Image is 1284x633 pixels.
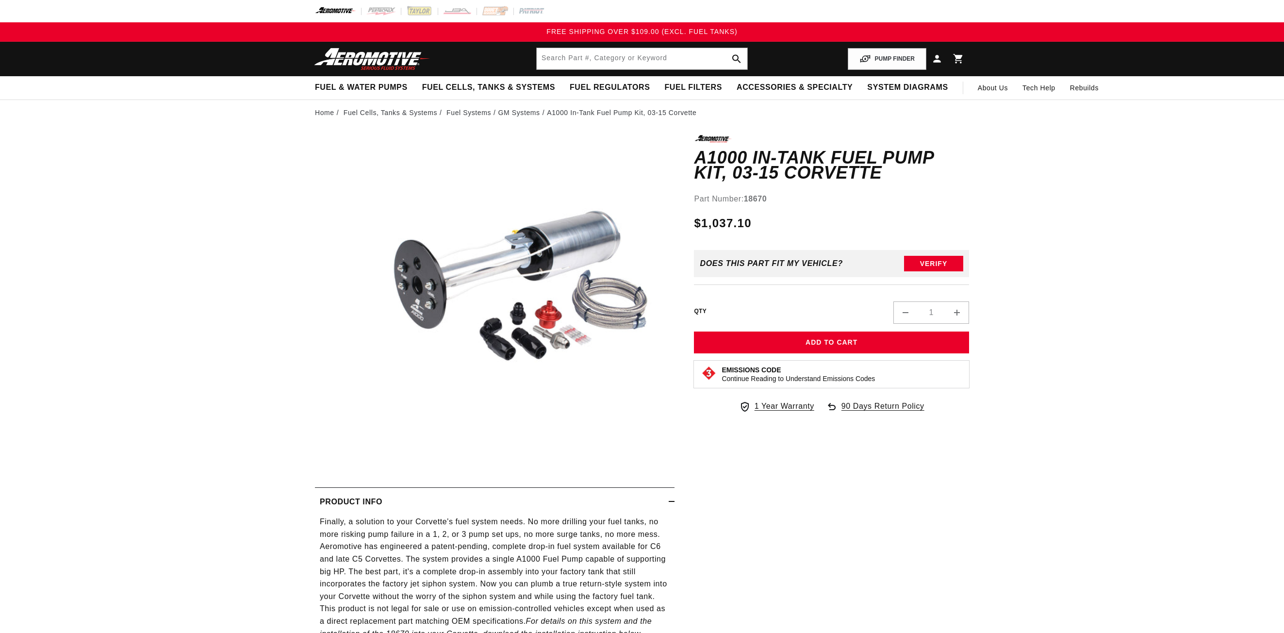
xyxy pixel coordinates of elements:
[1022,83,1055,93] span: Tech Help
[562,76,657,99] summary: Fuel Regulators
[971,76,1015,100] a: About Us
[315,107,334,118] a: Home
[664,83,722,93] span: Fuel Filters
[744,195,767,203] strong: 18670
[841,400,924,422] span: 90 Days Return Policy
[700,259,843,268] div: Does This part fit My vehicle?
[315,107,969,118] nav: breadcrumbs
[722,374,875,383] p: Continue Reading to Understand Emissions Codes
[315,83,408,93] span: Fuel & Water Pumps
[537,48,747,69] input: Search by Part Number, Category or Keyword
[726,48,747,69] button: search button
[739,400,814,413] a: 1 Year Warranty
[415,76,562,99] summary: Fuel Cells, Tanks & Systems
[547,107,696,118] li: A1000 In-Tank Fuel Pump Kit, 03-15 Corvette
[694,193,969,205] div: Part Number:
[422,83,555,93] span: Fuel Cells, Tanks & Systems
[701,366,717,381] img: Emissions code
[694,332,969,353] button: Add to Cart
[315,488,675,516] summary: Product Info
[694,150,969,181] h1: A1000 In-Tank Fuel Pump Kit, 03-15 Corvette
[315,135,675,467] media-gallery: Gallery Viewer
[848,48,926,70] button: PUMP FINDER
[978,84,1008,92] span: About Us
[344,107,444,118] li: Fuel Cells, Tanks & Systems
[657,76,729,99] summary: Fuel Filters
[308,76,415,99] summary: Fuel & Water Pumps
[722,366,781,374] strong: Emissions Code
[755,400,814,413] span: 1 Year Warranty
[737,83,853,93] span: Accessories & Specialty
[826,400,924,422] a: 90 Days Return Policy
[694,215,751,232] span: $1,037.10
[320,496,382,508] h2: Product Info
[498,107,547,118] li: GM Systems
[904,256,963,271] button: Verify
[1063,76,1106,100] summary: Rebuilds
[312,48,433,70] img: Aeromotive
[546,28,737,35] span: FREE SHIPPING OVER $109.00 (EXCL. FUEL TANKS)
[722,366,875,383] button: Emissions CodeContinue Reading to Understand Emissions Codes
[446,107,491,118] a: Fuel Systems
[729,76,860,99] summary: Accessories & Specialty
[694,307,707,316] label: QTY
[860,76,955,99] summary: System Diagrams
[570,83,650,93] span: Fuel Regulators
[1015,76,1063,100] summary: Tech Help
[867,83,948,93] span: System Diagrams
[1070,83,1099,93] span: Rebuilds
